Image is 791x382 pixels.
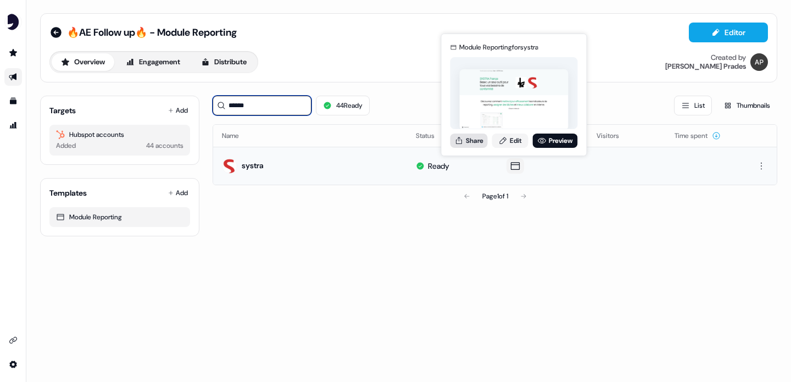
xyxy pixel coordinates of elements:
[711,53,746,62] div: Created by
[116,53,190,71] button: Engagement
[56,140,76,151] div: Added
[316,96,370,115] button: 44Ready
[492,134,528,148] a: Edit
[750,53,768,71] img: Alexis
[4,356,22,373] a: Go to integrations
[166,185,190,201] button: Add
[49,105,76,116] div: Targets
[4,44,22,62] a: Go to prospects
[56,129,183,140] div: Hubspot accounts
[689,28,768,40] a: Editor
[222,126,252,146] button: Name
[52,53,114,71] button: Overview
[533,134,578,148] a: Preview
[665,62,746,71] div: [PERSON_NAME] Prades
[450,134,488,148] button: Share
[460,69,569,130] img: asset preview
[675,126,721,146] button: Time spent
[4,117,22,134] a: Go to attribution
[482,191,508,202] div: Page 1 of 1
[597,126,632,146] button: Visitors
[674,96,712,115] button: List
[4,331,22,349] a: Go to integrations
[67,26,237,39] span: 🔥AE Follow up🔥 - Module Reporting
[146,140,183,151] div: 44 accounts
[166,103,190,118] button: Add
[428,160,449,171] div: Ready
[459,42,538,53] div: Module Reporting for systra
[416,126,448,146] button: Status
[56,212,183,223] div: Module Reporting
[242,160,264,170] a: systra
[4,68,22,86] a: Go to outbound experience
[49,187,87,198] div: Templates
[689,23,768,42] button: Editor
[716,96,777,115] button: Thumbnails
[192,53,256,71] button: Distribute
[4,92,22,110] a: Go to templates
